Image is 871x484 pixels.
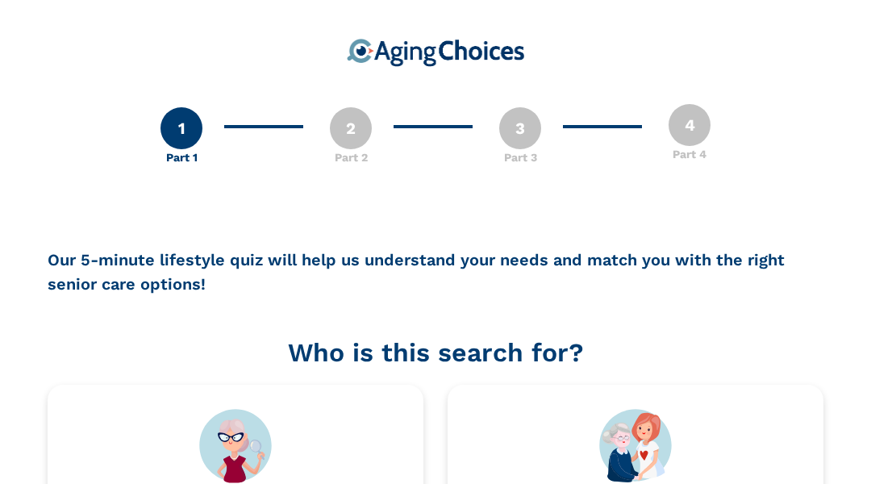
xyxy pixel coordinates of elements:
[499,107,541,149] div: 3
[48,333,823,372] div: Who is this search for?
[347,39,524,67] img: aging-choices-logo.png
[166,149,198,166] div: Part 1
[48,248,823,296] div: Our 5-minute lifestyle quiz will help us understand your needs and match you with the right senio...
[673,146,706,163] div: Part 4
[599,409,672,482] img: a-loved-one.svg
[199,409,272,483] img: myself.svg
[335,149,368,166] div: Part 2
[330,107,372,149] div: 2
[504,149,537,166] div: Part 3
[160,107,202,149] div: 1
[669,104,711,146] div: 4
